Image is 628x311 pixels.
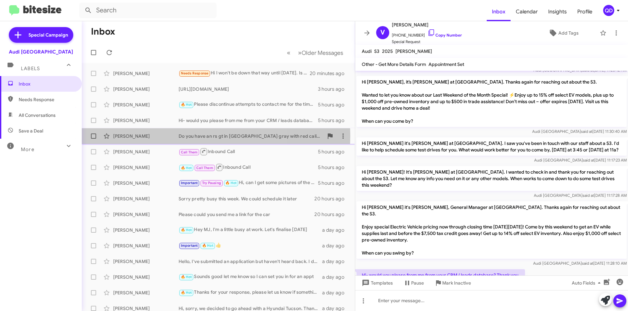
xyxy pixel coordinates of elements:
div: [PERSON_NAME] [113,195,179,202]
span: Pause [411,277,424,289]
button: Add Tags [530,27,597,39]
div: Sorry pretty busy this week. We could schedule it later [179,195,314,202]
span: 2025 [382,48,393,54]
span: Other - Get More Details Form [362,61,426,67]
div: [PERSON_NAME] [113,274,179,280]
span: Audi [GEOGRAPHIC_DATA] [DATE] 11:30:40 AM [532,129,627,134]
div: 5 hours ago [318,180,350,186]
span: 🔥 Hot [181,275,192,279]
span: Save a Deal [19,128,43,134]
div: 3 hours ago [318,86,350,92]
div: Hello, I've submitted an application but haven't heard back. I don't want to do the trip out ther... [179,258,322,265]
a: Copy Number [427,33,462,38]
div: Thanks for your response, please let us know if something comes up in certified or lease. [179,289,322,296]
div: QD [603,5,614,16]
div: 5 hours ago [318,101,350,108]
a: Calendar [511,2,543,21]
span: Important [181,181,198,185]
div: [PERSON_NAME] [113,227,179,233]
div: Please discontinue attempts to contact me for the time being. We are holding off for the moment. ... [179,101,318,108]
span: Inbox [487,2,511,21]
a: Special Campaign [9,27,73,43]
div: Hey MJ, I'm a little busy at work. Let's finalise [DATE] [179,226,322,234]
div: Sounds good let me know so I can set you in for an appt [179,273,322,281]
span: Audi [GEOGRAPHIC_DATA] [DATE] 11:17:23 AM [534,158,627,163]
span: Templates [360,277,393,289]
span: 🔥 Hot [181,102,192,107]
div: 5 hours ago [318,164,350,171]
div: 20 minutes ago [310,70,350,77]
div: [PERSON_NAME] [113,211,179,218]
span: S3 [374,48,379,54]
span: » [298,49,302,57]
span: Older Messages [302,49,343,56]
span: Important [181,243,198,248]
span: Try Pausing [202,181,221,185]
div: [PERSON_NAME] [113,86,179,92]
span: 🔥 Hot [202,243,213,248]
span: Special Campaign [28,32,68,38]
span: Auto Fields [572,277,603,289]
div: [PERSON_NAME] [113,242,179,249]
p: Hi [PERSON_NAME] it's [PERSON_NAME] at [GEOGRAPHIC_DATA]. I saw you've been in touch with our sta... [357,137,627,156]
div: a day ago [322,258,350,265]
div: [PERSON_NAME] [113,117,179,124]
span: 🔥 Hot [225,181,236,185]
div: 20 hours ago [314,195,350,202]
span: Audi [GEOGRAPHIC_DATA] [DATE] 11:28:10 AM [533,261,627,266]
span: Mark Inactive [442,277,471,289]
p: Hi [PERSON_NAME], it’s [PERSON_NAME] at [GEOGRAPHIC_DATA]. Thanks again for reaching out about th... [357,76,627,127]
span: Labels [21,66,40,71]
div: Hi- would you please from me from your CRM / leads database? Thank you. [179,117,318,124]
p: Hi [PERSON_NAME] it's [PERSON_NAME], General Manager at [GEOGRAPHIC_DATA]. Thanks again for reach... [357,201,627,259]
div: [PERSON_NAME] [113,258,179,265]
button: Pause [398,277,429,289]
div: 5 hours ago [318,117,350,124]
span: said at [583,158,594,163]
span: [PERSON_NAME] [395,48,432,54]
div: 5 hours ago [318,148,350,155]
span: Call Them [196,166,213,170]
div: Hi, can I get some pictures of the black Q8 sportback with tan seats? [179,179,318,187]
div: Hi I won't be down that way until [DATE]. Is the car I'm interested in included in 14% off? [179,70,310,77]
a: Profile [572,2,598,21]
div: Please could you send me a link for the car [179,211,314,218]
button: Mark Inactive [429,277,476,289]
div: a day ago [322,227,350,233]
a: Insights [543,2,572,21]
div: [PERSON_NAME] [113,133,179,139]
span: 🔥 Hot [181,166,192,170]
div: a day ago [322,289,350,296]
span: All Conversations [19,112,56,118]
div: [PERSON_NAME] [113,70,179,77]
button: QD [598,5,621,16]
div: [URL][DOMAIN_NAME] [179,86,318,92]
span: Audi [GEOGRAPHIC_DATA] [DATE] 11:17:28 AM [534,193,627,198]
span: [PHONE_NUMBER] [392,29,462,39]
span: Needs Response [19,96,74,103]
span: said at [583,193,594,198]
span: V [380,27,385,38]
div: Inbound Call [179,163,318,171]
div: [PERSON_NAME] [113,180,179,186]
button: Previous [283,46,294,59]
span: 🔥 Hot [181,290,192,295]
nav: Page navigation example [283,46,347,59]
div: Inbound Call [179,148,318,156]
div: Do you have an rs gt in [GEOGRAPHIC_DATA] gray with red calipers? [179,133,323,139]
span: Add Tags [558,27,579,39]
span: Special Request [392,39,462,45]
span: Call Them [181,150,198,154]
span: [PERSON_NAME] [392,21,462,29]
input: Search [79,3,217,18]
p: Hi- would you please from me from your CRM / leads database? Thank you. [357,269,525,281]
div: [PERSON_NAME] [113,101,179,108]
h1: Inbox [91,26,115,37]
button: Next [294,46,347,59]
span: « [287,49,290,57]
div: [PERSON_NAME] [113,148,179,155]
div: [PERSON_NAME] [113,289,179,296]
